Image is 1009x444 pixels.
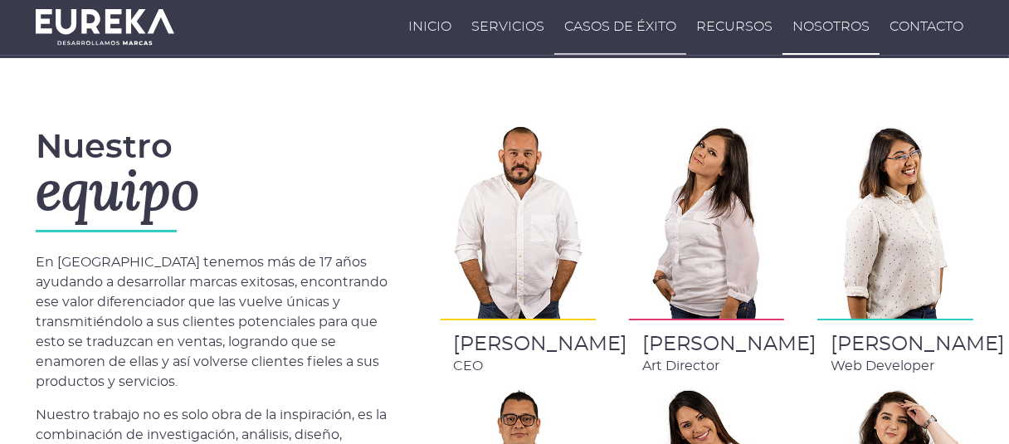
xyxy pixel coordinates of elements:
p: En [GEOGRAPHIC_DATA] tenemos más de 17 años ayudando a desarrollar marcas exitosas, encontrando e... [36,252,407,392]
div: Nuestro [36,131,407,232]
div: [PERSON_NAME] [642,334,771,355]
p: CEO [454,356,582,376]
p: Web Developer [831,356,959,376]
iframe: Cliengo Widget [933,364,1001,436]
div: [PERSON_NAME] [831,334,959,355]
img: 8b1a61e.jpg [629,124,784,320]
div: [PERSON_NAME] [454,334,582,355]
p: Art Director [642,356,771,376]
span: equipo [36,157,199,227]
img: 146c7a1.jpg [441,124,596,320]
img: c7a2080.jpg [817,124,972,320]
